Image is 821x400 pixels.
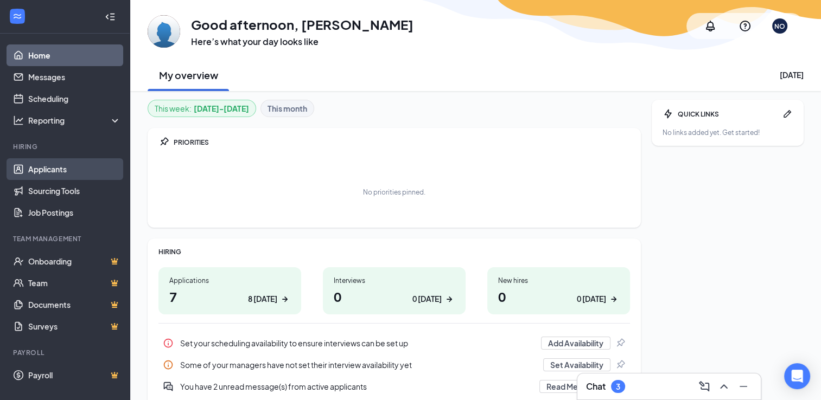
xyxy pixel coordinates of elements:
h1: 0 [498,287,619,306]
a: Applicants [28,158,121,180]
a: Scheduling [28,88,121,109]
a: Sourcing Tools [28,180,121,202]
div: Applications [169,276,290,285]
div: Team Management [13,234,119,243]
a: New hires00 [DATE]ArrowRight [487,267,630,314]
a: Applications78 [DATE]ArrowRight [158,267,301,314]
a: DocumentsCrown [28,294,121,315]
a: DoubleChatActiveYou have 2 unread message(s) from active applicantsRead MessagesPin [158,376,630,397]
svg: Analysis [13,115,24,126]
b: [DATE] - [DATE] [194,102,249,114]
a: InfoSome of your managers have not set their interview availability yetSet AvailabilityPin [158,354,630,376]
div: Some of your managers have not set their interview availability yet [180,359,537,370]
h3: Chat [586,380,606,392]
svg: Bolt [663,108,673,119]
div: Some of your managers have not set their interview availability yet [158,354,630,376]
div: Hiring [13,142,119,151]
svg: Notifications [704,20,717,33]
a: OnboardingCrown [28,250,121,272]
div: Payroll [13,348,119,357]
a: Home [28,44,121,66]
svg: QuestionInfo [739,20,752,33]
div: HIRING [158,247,630,256]
h1: 7 [169,287,290,306]
h2: My overview [159,68,218,82]
h1: 0 [334,287,455,306]
div: Reporting [28,115,122,126]
div: PRIORITIES [174,138,630,147]
div: NO [774,22,785,31]
img: Nikki Oppman [148,15,180,48]
div: 0 [DATE] [412,293,442,305]
a: Interviews00 [DATE]ArrowRight [323,267,466,314]
svg: ChevronUp [717,380,730,393]
div: No links added yet. Get started! [663,128,793,137]
div: QUICK LINKS [678,109,778,119]
a: SurveysCrown [28,315,121,337]
svg: Minimize [737,380,750,393]
button: ChevronUp [715,378,733,395]
div: Set your scheduling availability to ensure interviews can be set up [158,332,630,354]
div: [DATE] [780,69,804,80]
button: Add Availability [541,337,610,350]
svg: WorkstreamLogo [12,11,23,22]
svg: ArrowRight [444,294,455,305]
h1: Good afternoon, [PERSON_NAME] [191,15,413,34]
h3: Here’s what your day looks like [191,36,413,48]
svg: Pen [782,108,793,119]
svg: Pin [158,137,169,147]
svg: DoubleChatActive [163,381,174,392]
svg: Info [163,359,174,370]
svg: ArrowRight [608,294,619,305]
div: Interviews [334,276,455,285]
a: Messages [28,66,121,88]
div: You have 2 unread message(s) from active applicants [180,381,533,392]
div: 8 [DATE] [248,293,277,305]
b: This month [268,102,307,114]
div: Set your scheduling availability to ensure interviews can be set up [180,338,534,349]
button: Minimize [735,378,752,395]
svg: Info [163,338,174,349]
svg: ComposeMessage [698,380,711,393]
button: Read Messages [539,380,610,393]
svg: ArrowRight [279,294,290,305]
div: New hires [498,276,619,285]
a: PayrollCrown [28,364,121,386]
a: Job Postings [28,202,121,223]
div: 0 [DATE] [577,293,606,305]
a: TeamCrown [28,272,121,294]
div: No priorities pinned. [363,188,425,197]
div: Open Intercom Messenger [784,363,810,389]
div: 3 [616,382,620,391]
button: ComposeMessage [696,378,713,395]
svg: Pin [615,359,626,370]
div: You have 2 unread message(s) from active applicants [158,376,630,397]
button: Set Availability [543,358,610,371]
svg: Collapse [105,11,116,22]
svg: Pin [615,338,626,349]
a: InfoSet your scheduling availability to ensure interviews can be set upAdd AvailabilityPin [158,332,630,354]
div: This week : [155,102,249,114]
